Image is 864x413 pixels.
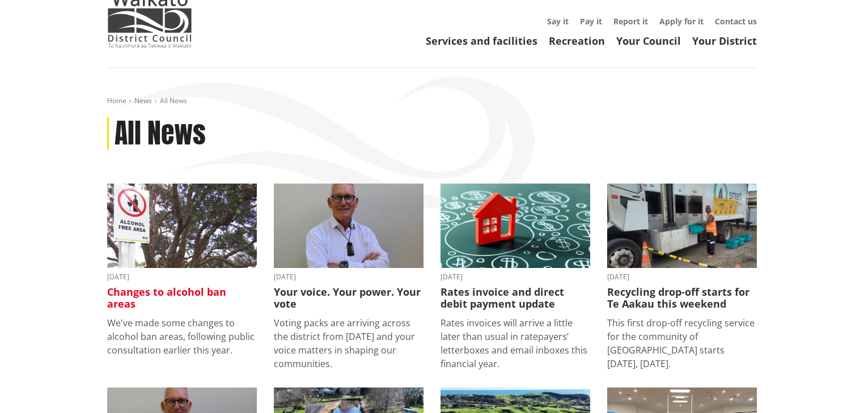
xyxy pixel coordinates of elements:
[659,16,704,27] a: Apply for it
[274,184,423,268] img: Craig Hobbs
[580,16,602,27] a: Pay it
[160,96,187,105] span: All News
[441,286,590,310] h3: Rates invoice and direct debit payment update
[115,117,206,150] h1: All News
[107,274,257,280] time: [DATE]
[274,316,423,371] p: Voting packs are arriving across the district from [DATE] and your voice matters in shaping our c...
[107,96,126,105] a: Home
[274,184,423,371] a: [DATE] Your voice. Your power. Your vote Voting packs are arriving across the district from [DATE...
[107,184,257,268] img: Alcohol Control Bylaw adopted - August 2025 (2)
[607,184,757,371] a: [DATE] Recycling drop-off starts for Te Aakau this weekend This first drop-off recycling service ...
[607,274,757,280] time: [DATE]
[107,184,257,357] a: [DATE] Changes to alcohol ban areas We've made some changes to alcohol ban areas, following publi...
[715,16,757,27] a: Contact us
[107,96,757,106] nav: breadcrumb
[607,184,757,268] img: recycling 2
[441,184,590,371] a: [DATE] Rates invoice and direct debit payment update Rates invoices will arrive a little later th...
[547,16,569,27] a: Say it
[441,184,590,268] img: rates image
[107,286,257,310] h3: Changes to alcohol ban areas
[274,274,423,280] time: [DATE]
[692,34,757,48] a: Your District
[426,34,537,48] a: Services and facilities
[441,316,590,371] p: Rates invoices will arrive a little later than usual in ratepayers’ letterboxes and email inboxes...
[607,286,757,310] h3: Recycling drop-off starts for Te Aakau this weekend
[441,274,590,280] time: [DATE]
[607,316,757,371] p: This first drop-off recycling service for the community of [GEOGRAPHIC_DATA] starts [DATE], [DATE].
[613,16,648,27] a: Report it
[812,365,853,406] iframe: Messenger Launcher
[134,96,152,105] a: News
[274,286,423,310] h3: Your voice. Your power. Your vote
[616,34,681,48] a: Your Council
[549,34,605,48] a: Recreation
[107,316,257,357] p: We've made some changes to alcohol ban areas, following public consultation earlier this year.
